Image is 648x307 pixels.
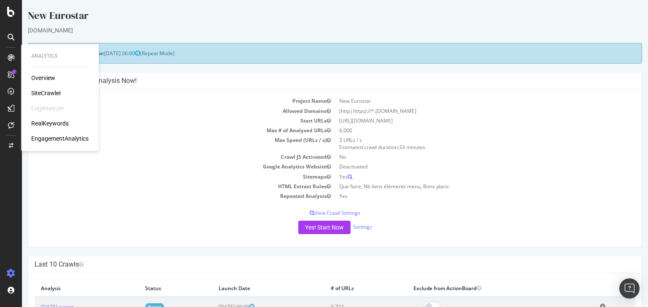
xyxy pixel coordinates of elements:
td: Max # of Analysed URLs [13,125,313,135]
h4: Last 10 Crawls [13,260,613,269]
th: Exclude from ActionBoard [385,280,572,297]
td: Crawl JS Activated [13,152,313,162]
td: HTML Extract Rules [13,182,313,191]
td: Yes [313,191,613,201]
div: Open Intercom Messenger [619,278,640,299]
td: Google Analytics Website [13,162,313,171]
h4: Configure your New Analysis Now! [13,77,613,85]
div: Analytics [31,53,89,60]
div: New Eurostar [6,8,620,26]
td: 3 URLs / s Estimated crawl duration: [313,135,613,152]
div: (Repeat Mode) [6,43,620,64]
td: Repeated Analysis [13,191,313,201]
td: Yes [313,172,613,182]
div: LogAnalyzer [31,104,64,112]
td: New Eurostar [313,96,613,106]
td: Sitemaps [13,172,313,182]
th: Status [117,280,190,297]
td: Project Name [13,96,313,106]
td: Allowed Domains [13,106,313,116]
span: 33 minutes [377,144,403,151]
td: 6,000 [313,125,613,135]
a: RealKeywords [31,119,69,128]
a: SiteCrawler [31,89,61,97]
td: [URL][DOMAIN_NAME] [313,116,613,125]
span: [DATE] 06:00 [82,50,118,57]
th: # of URLs [302,280,385,297]
p: View Crawl Settings [13,209,613,216]
a: Overview [31,74,55,82]
a: Settings [331,223,350,230]
td: Deactivated [313,162,613,171]
div: [DOMAIN_NAME] [6,26,620,35]
a: EngagementAnalytics [31,134,89,143]
strong: Next Launch Scheduled for: [13,50,82,57]
td: Max Speed (URLs / s) [13,135,313,152]
td: No [313,152,613,162]
th: Analysis [13,280,117,297]
td: Start URLs [13,116,313,125]
button: Yes! Start Now [276,221,329,234]
td: Que faire, Nb liens éléments menu, Bons plans [313,182,613,191]
td: (http|https)://*.[DOMAIN_NAME] [313,106,613,116]
th: Launch Date [190,280,302,297]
